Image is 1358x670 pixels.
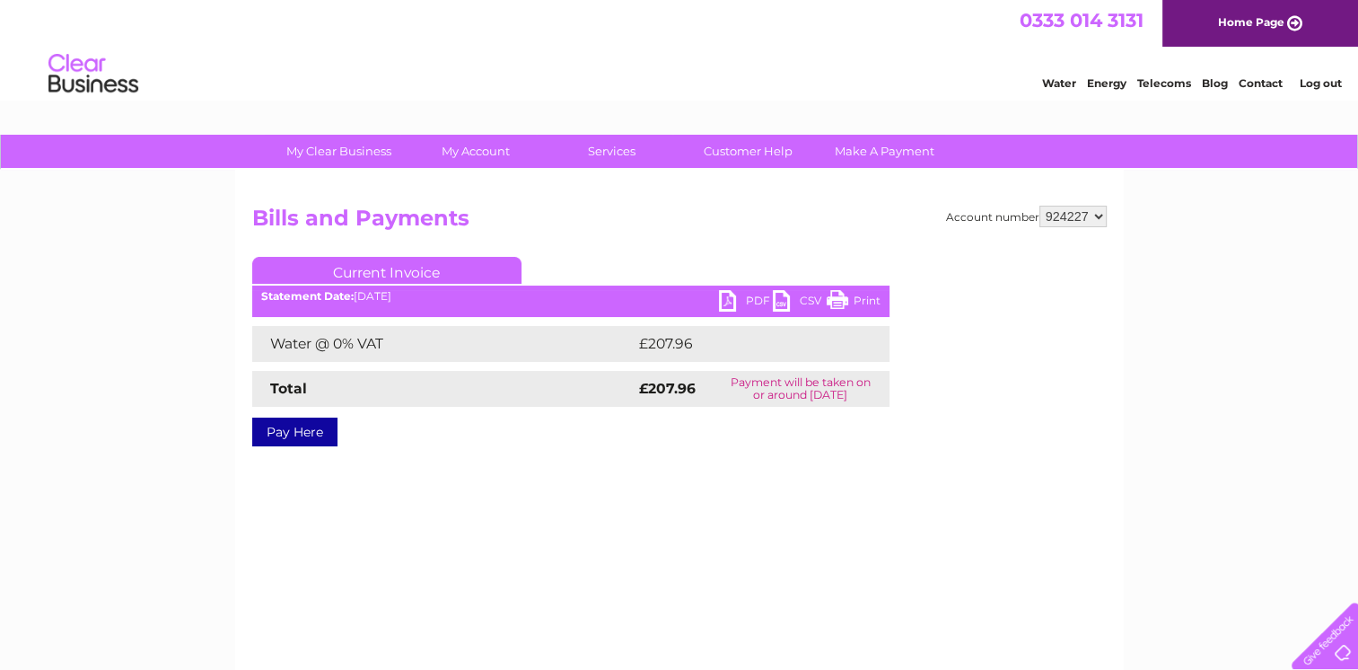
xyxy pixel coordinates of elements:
a: My Account [401,135,549,168]
a: Make A Payment [810,135,959,168]
a: Current Invoice [252,257,521,284]
strong: £207.96 [639,380,696,397]
div: Account number [946,206,1107,227]
img: logo.png [48,47,139,101]
a: Pay Here [252,418,337,446]
a: Water [1042,76,1076,90]
a: Blog [1202,76,1228,90]
a: 0333 014 3131 [1020,9,1143,31]
h2: Bills and Payments [252,206,1107,240]
a: Customer Help [674,135,822,168]
a: PDF [719,290,773,316]
a: Energy [1087,76,1126,90]
a: Services [538,135,686,168]
a: Telecoms [1137,76,1191,90]
a: Contact [1239,76,1283,90]
a: Print [827,290,881,316]
div: Clear Business is a trading name of Verastar Limited (registered in [GEOGRAPHIC_DATA] No. 3667643... [256,10,1104,87]
td: £207.96 [635,326,858,362]
a: Log out [1299,76,1341,90]
td: Payment will be taken on or around [DATE] [712,371,889,407]
b: Statement Date: [261,289,354,303]
a: My Clear Business [265,135,413,168]
strong: Total [270,380,307,397]
a: CSV [773,290,827,316]
td: Water @ 0% VAT [252,326,635,362]
div: [DATE] [252,290,889,303]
